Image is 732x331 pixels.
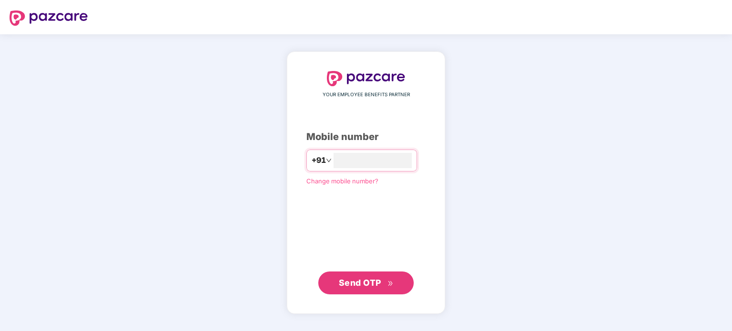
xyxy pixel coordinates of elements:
[10,10,88,26] img: logo
[387,281,394,287] span: double-right
[318,271,414,294] button: Send OTPdouble-right
[323,91,410,99] span: YOUR EMPLOYEE BENEFITS PARTNER
[339,278,381,288] span: Send OTP
[306,177,378,185] a: Change mobile number?
[326,158,332,163] span: down
[312,154,326,166] span: +91
[306,130,426,144] div: Mobile number
[327,71,405,86] img: logo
